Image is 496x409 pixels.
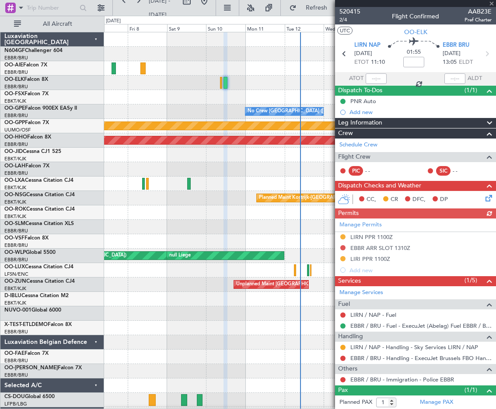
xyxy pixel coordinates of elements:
span: Flight Crew [338,152,370,162]
span: Leg Information [338,118,382,128]
a: OO-LUXCessna Citation CJ4 [4,264,73,270]
span: ETOT [354,58,369,67]
span: OO-JID [4,149,23,154]
div: - - [365,167,385,175]
span: [DATE] [354,49,372,58]
a: OO-HHOFalcon 8X [4,135,51,140]
span: ALDT [468,74,482,83]
a: OO-JIDCessna CJ1 525 [4,149,61,154]
span: AAB23E [465,7,492,16]
span: (1/1) [465,86,477,95]
span: CC, [367,195,376,204]
div: Wed 13 [324,24,363,32]
a: OO-VSFFalcon 8X [4,236,49,241]
div: [DATE] [106,17,121,25]
a: OO-LXACessna Citation CJ4 [4,178,73,183]
a: EBKT/KJK [4,156,26,162]
span: CR [391,195,398,204]
a: EBBR/BRU [4,112,28,119]
span: Fuel [338,299,350,309]
span: 520415 [339,7,360,16]
div: Fri 8 [128,24,167,32]
span: OO-LAH [4,163,25,169]
span: OO-ELK [4,77,24,82]
div: PNR Auto [350,97,376,105]
span: ATOT [349,74,363,83]
span: OO-SLM [4,221,25,226]
div: Flight Confirmed [392,12,439,21]
span: EBBR BRU [443,41,469,50]
span: OO-FSX [4,91,24,97]
span: Handling [338,332,363,342]
span: LIRN NAP [354,41,381,50]
span: All Aircraft [23,21,92,27]
a: EBBR/BRU [4,170,28,177]
button: All Aircraft [10,17,95,31]
a: OO-LAHFalcon 7X [4,163,49,169]
span: ELDT [459,58,473,67]
a: X-TEST-ETLDEMOFalcon 8X [4,322,72,327]
span: Pax [338,385,348,395]
div: Mon 11 [245,24,285,32]
span: OO-NSG [4,192,26,198]
a: EBBR/BRU [4,256,28,263]
label: Planned PAX [339,398,372,407]
span: DFC, [412,195,426,204]
span: 11:10 [371,58,385,67]
div: - - [453,167,472,175]
a: EBKT/KJK [4,300,26,306]
span: 13:05 [443,58,457,67]
a: OO-SLMCessna Citation XLS [4,221,74,226]
div: null Liege [169,249,191,262]
a: LIRN / NAP - Fuel [350,311,396,319]
div: No Crew [GEOGRAPHIC_DATA] ([GEOGRAPHIC_DATA] National) [248,105,394,118]
a: EBKT/KJK [4,98,26,104]
span: DP [440,195,448,204]
span: OO-LUX [4,264,25,270]
span: OO-LXA [4,178,25,183]
a: UUMO/OSF [4,127,31,133]
div: Unplanned Maint [GEOGRAPHIC_DATA] ([GEOGRAPHIC_DATA]) [236,278,380,291]
a: EBBR / BRU - Immigration - Police EBBR [350,376,454,383]
a: CS-DOUGlobal 6500 [4,394,55,399]
span: Others [338,364,357,374]
span: OO-ZUN [4,279,26,284]
a: OO-[PERSON_NAME]Falcon 7X [4,365,82,371]
a: OO-WLPGlobal 5500 [4,250,56,255]
span: OO-GPP [4,120,25,125]
span: 01:55 [407,48,421,57]
a: OO-ZUNCessna Citation CJ4 [4,279,75,284]
a: EBBR / BRU - Fuel - ExecuJet (Abelag) Fuel EBBR / BRU [350,322,492,329]
span: Services [338,276,361,286]
a: EBBR/BRU [4,372,28,378]
a: LFSN/ENC [4,271,28,277]
span: NUVO-001 [4,308,31,313]
a: OO-AIEFalcon 7X [4,62,47,68]
span: OO-[PERSON_NAME] [4,365,58,371]
a: EBBR/BRU [4,228,28,234]
a: EBBR/BRU [4,69,28,76]
a: EBBR / BRU - Handling - ExecuJet Brussels FBO Handling Abelag [350,354,492,362]
div: Thu 7 [89,24,128,32]
div: Sun 10 [206,24,245,32]
span: OO-WLP [4,250,26,255]
a: Schedule Crew [339,141,377,149]
span: OO-VSF [4,236,24,241]
a: EBKT/KJK [4,184,26,191]
a: NUVO-001Global 6000 [4,308,61,313]
a: OO-FSXFalcon 7X [4,91,49,97]
span: OO-HHO [4,135,27,140]
a: EBKT/KJK [4,199,26,205]
span: OO-AIE [4,62,23,68]
a: EBBR/BRU [4,329,28,335]
span: OO-ROK [4,207,26,212]
span: Dispatch Checks and Weather [338,181,421,191]
a: OO-NSGCessna Citation CJ4 [4,192,75,198]
a: LIRN / NAP - Handling - Sky Services LIRN / NAP [350,343,478,351]
div: PIC [349,166,363,176]
a: LFPB/LBG [4,401,27,407]
a: EBKT/KJK [4,285,26,292]
div: Tue 12 [285,24,324,32]
a: Manage Services [339,288,383,297]
span: Dispatch To-Dos [338,86,382,96]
